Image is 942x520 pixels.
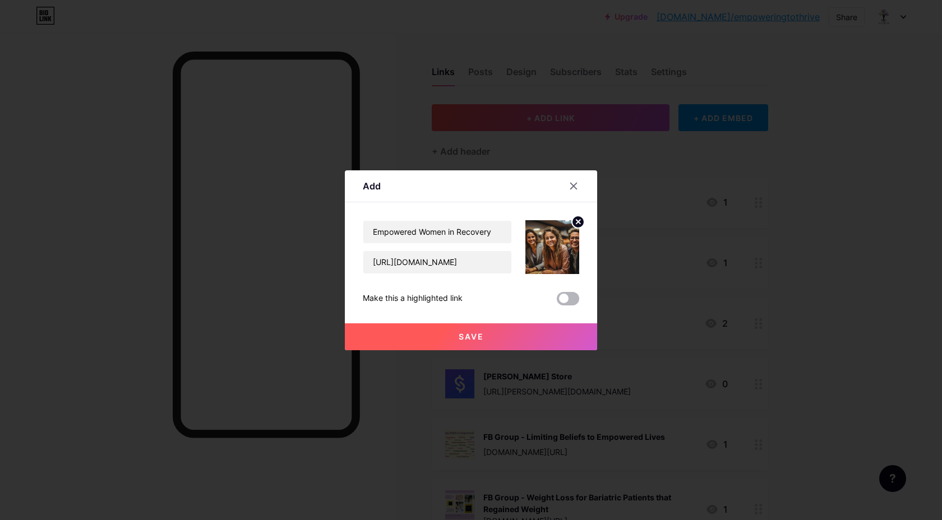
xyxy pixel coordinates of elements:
[363,251,511,273] input: URL
[363,221,511,243] input: Title
[345,323,597,350] button: Save
[363,179,381,193] div: Add
[525,220,579,274] img: link_thumbnail
[363,292,463,305] div: Make this a highlighted link
[459,332,484,341] span: Save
